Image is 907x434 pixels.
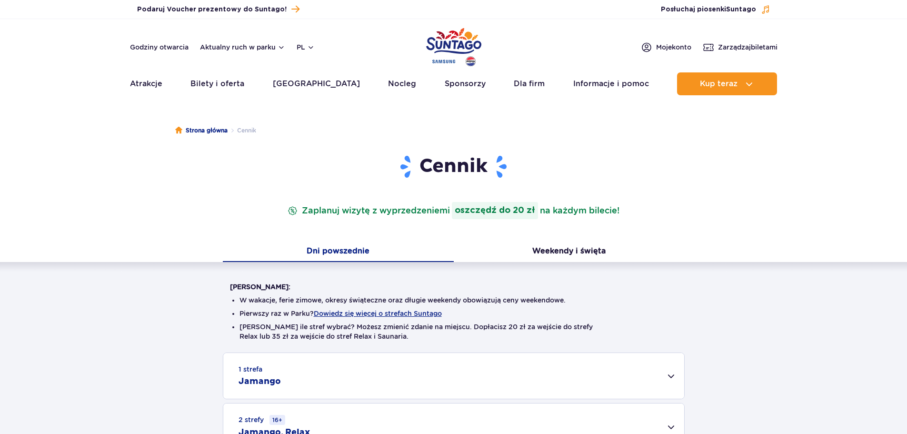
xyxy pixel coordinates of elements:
small: 16+ [269,415,285,425]
button: Aktualny ruch w parku [200,43,285,51]
a: Dla firm [514,72,545,95]
span: Suntago [726,6,756,13]
span: Posłuchaj piosenki [661,5,756,14]
a: Park of Poland [426,24,481,68]
a: Bilety i oferta [190,72,244,95]
a: Zarządzajbiletami [703,41,777,53]
h2: Jamango [239,376,281,387]
button: Dowiedz się więcej o strefach Suntago [314,310,442,317]
button: Weekendy i święta [454,242,685,262]
li: Cennik [228,126,256,135]
h1: Cennik [230,154,678,179]
a: Strona główna [175,126,228,135]
strong: [PERSON_NAME]: [230,283,290,291]
a: Informacje i pomoc [573,72,649,95]
a: Nocleg [388,72,416,95]
small: 1 strefa [239,364,262,374]
li: Pierwszy raz w Parku? [239,309,668,318]
li: [PERSON_NAME] ile stref wybrać? Możesz zmienić zdanie na miejscu. Dopłacisz 20 zł za wejście do s... [239,322,668,341]
a: Godziny otwarcia [130,42,189,52]
small: 2 strefy [239,415,285,425]
button: Kup teraz [677,72,777,95]
a: Sponsorzy [445,72,486,95]
button: Posłuchaj piosenkiSuntago [661,5,770,14]
button: pl [297,42,315,52]
strong: oszczędź do 20 zł [452,202,538,219]
a: [GEOGRAPHIC_DATA] [273,72,360,95]
span: Podaruj Voucher prezentowy do Suntago! [137,5,287,14]
a: Atrakcje [130,72,162,95]
button: Dni powszednie [223,242,454,262]
span: Moje konto [656,42,691,52]
a: Podaruj Voucher prezentowy do Suntago! [137,3,299,16]
p: Zaplanuj wizytę z wyprzedzeniem na każdym bilecie! [286,202,621,219]
span: Kup teraz [700,80,738,88]
span: Zarządzaj biletami [718,42,777,52]
li: W wakacje, ferie zimowe, okresy świąteczne oraz długie weekendy obowiązują ceny weekendowe. [239,295,668,305]
a: Mojekonto [641,41,691,53]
